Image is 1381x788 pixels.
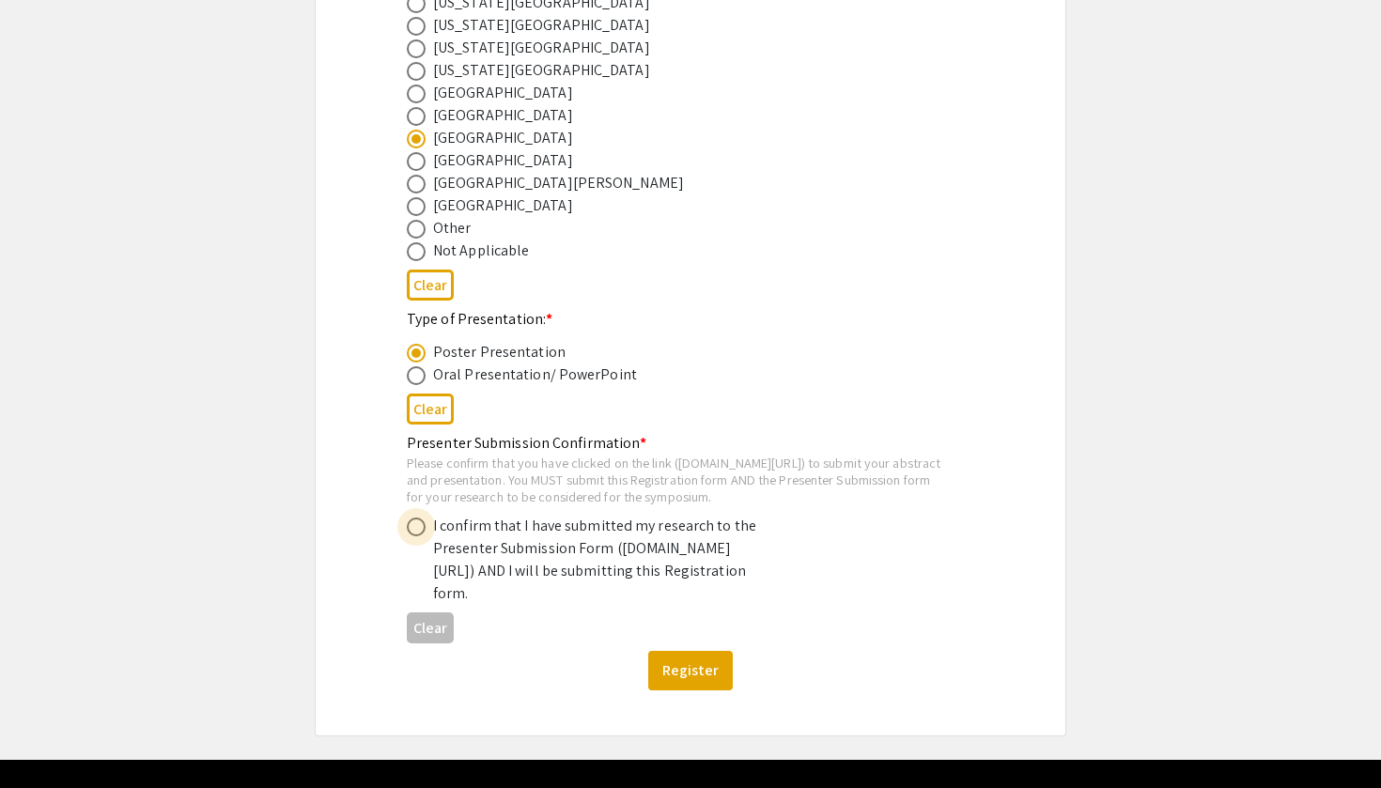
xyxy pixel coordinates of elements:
[433,104,573,127] div: [GEOGRAPHIC_DATA]
[407,455,944,504] div: Please confirm that you have clicked on the link ([DOMAIN_NAME][URL]) to submit your abstract and...
[433,59,650,82] div: [US_STATE][GEOGRAPHIC_DATA]
[433,363,637,386] div: Oral Presentation/ PowerPoint
[433,239,529,262] div: Not Applicable
[407,612,454,643] button: Clear
[433,14,650,37] div: [US_STATE][GEOGRAPHIC_DATA]
[407,433,646,453] mat-label: Presenter Submission Confirmation
[407,270,454,301] button: Clear
[14,703,80,774] iframe: Chat
[433,194,573,217] div: [GEOGRAPHIC_DATA]
[648,651,733,690] button: Register
[433,515,762,605] div: I confirm that I have submitted my research to the Presenter Submission Form ([DOMAIN_NAME][URL])...
[407,394,454,425] button: Clear
[433,217,472,239] div: Other
[433,82,573,104] div: [GEOGRAPHIC_DATA]
[433,172,684,194] div: [GEOGRAPHIC_DATA][PERSON_NAME]
[433,37,650,59] div: [US_STATE][GEOGRAPHIC_DATA]
[407,309,552,329] mat-label: Type of Presentation:
[433,149,573,172] div: [GEOGRAPHIC_DATA]
[433,127,573,149] div: [GEOGRAPHIC_DATA]
[433,341,566,363] div: Poster Presentation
